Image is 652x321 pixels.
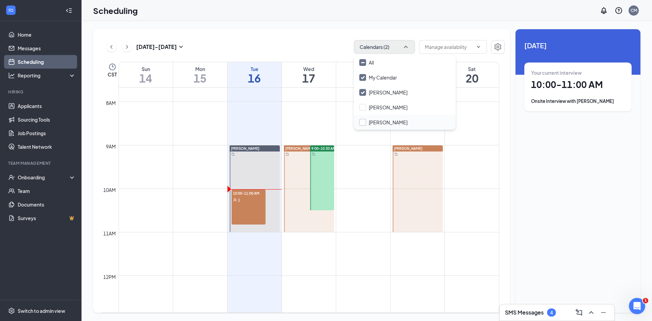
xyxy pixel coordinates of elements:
div: 8am [105,99,117,107]
h3: [DATE] - [DATE] [136,43,177,51]
a: SurveysCrown [18,211,76,225]
h1: 16 [228,72,282,84]
svg: ChevronRight [124,43,130,51]
svg: Minimize [599,308,608,317]
div: Reporting [18,72,76,79]
div: Team Management [8,160,74,166]
a: Scheduling [18,55,76,69]
a: Messages [18,41,76,55]
iframe: Intercom live chat [629,298,645,314]
span: 1 [238,198,240,202]
a: September 15, 2025 [173,62,227,87]
a: September 14, 2025 [119,62,173,87]
div: 9am [105,143,117,150]
a: September 20, 2025 [445,62,499,87]
svg: Sync [394,153,398,156]
div: Sun [119,66,173,72]
a: September 18, 2025 [336,62,390,87]
button: Settings [491,40,505,54]
svg: Notifications [600,6,608,15]
svg: Settings [8,307,15,314]
h1: 10:00 - 11:00 AM [531,79,625,90]
h3: SMS Messages [505,309,544,316]
svg: Collapse [66,7,72,14]
h1: Scheduling [93,5,138,16]
span: [PERSON_NAME] [394,146,422,150]
div: 11am [102,230,117,237]
div: Wed [282,66,336,72]
svg: WorkstreamLogo [7,7,14,14]
h1: 17 [282,72,336,84]
div: Tue [228,66,282,72]
a: Team [18,184,76,198]
span: [DATE] [524,40,632,51]
a: Job Postings [18,126,76,140]
div: Sat [445,66,499,72]
a: Applicants [18,99,76,113]
span: 1 [643,298,648,303]
svg: ComposeMessage [575,308,583,317]
button: ChevronUp [586,307,597,318]
h1: 15 [173,72,227,84]
svg: ChevronLeft [108,43,115,51]
button: ComposeMessage [574,307,584,318]
div: Hiring [8,89,74,95]
svg: ChevronUp [402,43,409,50]
div: Onsite Interview with [PERSON_NAME] [531,98,625,105]
a: September 17, 2025 [282,62,336,87]
svg: Settings [494,43,502,51]
div: Mon [173,66,227,72]
button: Minimize [598,307,609,318]
div: Onboarding [18,174,70,181]
button: ChevronLeft [106,42,116,52]
svg: Sync [231,153,235,156]
div: 4 [550,310,553,316]
button: Calendars (2)ChevronUp [354,40,415,54]
span: [PERSON_NAME] [285,146,314,150]
div: 10am [102,186,117,194]
a: September 16, 2025 [228,62,282,87]
svg: ChevronUp [587,308,595,317]
svg: Clock [108,63,116,71]
a: Talent Network [18,140,76,154]
svg: ChevronDown [476,44,481,50]
span: CST [108,71,117,78]
a: Documents [18,198,76,211]
a: Sourcing Tools [18,113,76,126]
svg: SmallChevronDown [177,43,185,51]
h1: 18 [336,72,390,84]
input: Manage availability [425,43,473,51]
svg: Sync [312,153,315,156]
span: 10:00-11:00 AM [232,190,266,196]
div: CM [631,7,637,13]
a: Home [18,28,76,41]
svg: Analysis [8,72,15,79]
span: 9:00-10:30 AM [311,146,336,151]
h1: 14 [119,72,173,84]
span: [PERSON_NAME] [231,146,259,150]
svg: UserCheck [8,174,15,181]
svg: QuestionInfo [615,6,623,15]
button: ChevronRight [122,42,132,52]
h1: 20 [445,72,499,84]
svg: User [233,198,237,202]
svg: Sync [286,153,289,156]
div: 12pm [102,273,117,281]
div: Switch to admin view [18,307,65,314]
div: Thu [336,66,390,72]
div: Your current interview [531,69,625,76]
